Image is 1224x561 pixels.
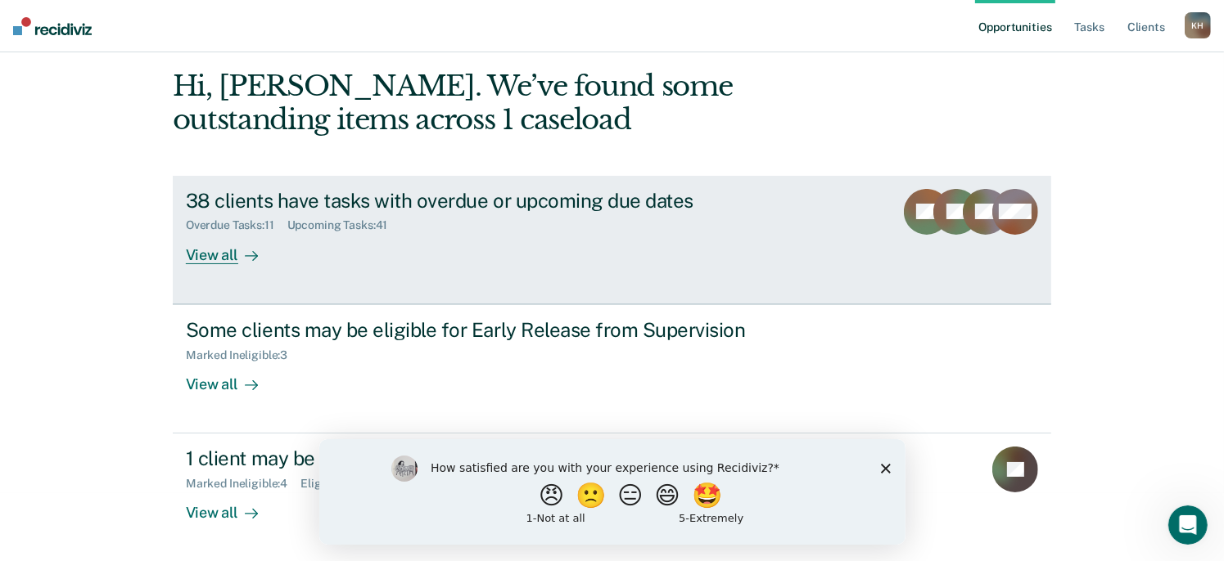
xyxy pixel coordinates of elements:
[173,176,1051,304] a: 38 clients have tasks with overdue or upcoming due datesOverdue Tasks:11Upcoming Tasks:41View all
[173,70,876,137] div: Hi, [PERSON_NAME]. We’ve found some outstanding items across 1 caseload
[186,447,761,470] div: 1 client may be eligible for Annual Report Status
[1168,505,1208,545] iframe: Intercom live chat
[186,318,761,342] div: Some clients may be eligible for Early Release from Supervision
[1185,12,1211,38] div: K H
[186,218,287,232] div: Overdue Tasks : 11
[319,439,906,545] iframe: Survey by Kim from Recidiviz
[1185,12,1211,38] button: KH
[173,304,1051,433] a: Some clients may be eligible for Early Release from SupervisionMarked Ineligible:3View all
[186,491,278,523] div: View all
[186,361,278,393] div: View all
[287,218,401,232] div: Upcoming Tasks : 41
[186,348,300,362] div: Marked Ineligible : 3
[186,477,300,491] div: Marked Ineligible : 4
[13,17,92,35] img: Recidiviz
[186,189,761,213] div: 38 clients have tasks with overdue or upcoming due dates
[300,477,387,491] div: Eligible Now : 1
[186,232,278,264] div: View all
